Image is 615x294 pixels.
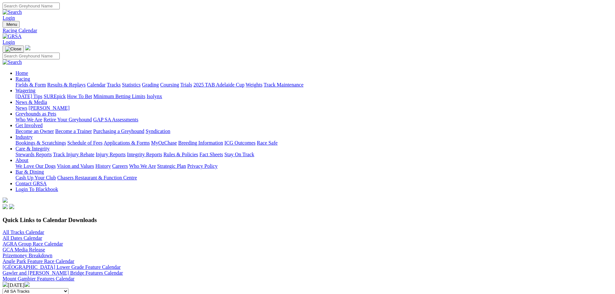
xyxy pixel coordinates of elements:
img: twitter.svg [9,204,14,209]
a: Calendar [87,82,106,87]
a: Login To Blackbook [15,187,58,192]
img: logo-grsa-white.png [3,198,8,203]
a: About [15,157,28,163]
a: Wagering [15,88,36,93]
img: Close [5,46,21,52]
a: History [95,163,111,169]
a: Purchasing a Greyhound [93,128,144,134]
a: News [15,105,27,111]
a: Strategic Plan [157,163,186,169]
button: Toggle navigation [3,46,24,53]
a: News & Media [15,99,47,105]
a: Become an Owner [15,128,54,134]
a: Racing [15,76,30,82]
a: Track Injury Rebate [53,152,94,157]
a: [DATE] Tips [15,94,42,99]
a: Statistics [122,82,141,87]
input: Search [3,53,60,59]
div: Wagering [15,94,612,99]
a: Syndication [146,128,170,134]
div: Greyhounds as Pets [15,117,612,123]
a: SUREpick [44,94,66,99]
a: Prizemoney Breakdown [3,253,52,258]
a: 2025 TAB Adelaide Cup [193,82,244,87]
a: All Dates Calendar [3,235,42,241]
a: AGRA Group Race Calendar [3,241,63,247]
img: logo-grsa-white.png [25,45,30,50]
a: Coursing [160,82,179,87]
a: Home [15,70,28,76]
a: GCA Media Release [3,247,45,252]
div: Get Involved [15,128,612,134]
a: Vision and Values [57,163,94,169]
img: GRSA [3,34,22,39]
img: Search [3,59,22,65]
a: ICG Outcomes [224,140,255,146]
a: Bookings & Scratchings [15,140,66,146]
div: Racing [15,82,612,88]
a: Stay On Track [224,152,254,157]
a: Greyhounds as Pets [15,111,56,117]
a: Tracks [107,82,121,87]
a: Isolynx [147,94,162,99]
img: chevron-right-pager-white.svg [25,282,30,287]
a: Applications & Forms [104,140,150,146]
input: Search [3,3,60,9]
a: Become a Trainer [55,128,92,134]
a: Retire Your Greyhound [44,117,92,122]
a: Integrity Reports [127,152,162,157]
a: Trials [180,82,192,87]
a: Racing Calendar [3,28,612,34]
a: Care & Integrity [15,146,50,151]
a: Angle Park Feature Race Calendar [3,259,74,264]
a: Gawler and [PERSON_NAME] Bridge Features Calendar [3,270,123,276]
img: Search [3,9,22,15]
img: chevron-left-pager-white.svg [3,282,8,287]
h3: Quick Links to Calendar Downloads [3,217,612,224]
div: Industry [15,140,612,146]
a: [GEOGRAPHIC_DATA] Lower Grade Feature Calendar [3,264,121,270]
a: Who We Are [15,117,42,122]
a: Industry [15,134,33,140]
a: Minimum Betting Limits [93,94,145,99]
a: We Love Our Dogs [15,163,56,169]
span: Menu [6,22,17,27]
a: Stewards Reports [15,152,52,157]
button: Toggle navigation [3,21,20,28]
a: Weights [246,82,262,87]
div: [DATE] [3,282,612,288]
a: Fact Sheets [200,152,223,157]
a: Race Safe [257,140,277,146]
a: GAP SA Assessments [93,117,138,122]
a: Contact GRSA [15,181,46,186]
a: Chasers Restaurant & Function Centre [57,175,137,180]
a: [PERSON_NAME] [28,105,69,111]
a: Bar & Dining [15,169,44,175]
div: News & Media [15,105,612,111]
a: Track Maintenance [264,82,303,87]
div: Care & Integrity [15,152,612,157]
a: Careers [112,163,128,169]
a: Injury Reports [96,152,126,157]
a: Fields & Form [15,82,46,87]
a: All Tracks Calendar [3,229,44,235]
a: Cash Up Your Club [15,175,56,180]
a: Breeding Information [178,140,223,146]
div: Bar & Dining [15,175,612,181]
a: Login [3,15,15,21]
a: Privacy Policy [187,163,218,169]
a: Get Involved [15,123,43,128]
a: Schedule of Fees [67,140,102,146]
a: Grading [142,82,159,87]
a: Results & Replays [47,82,86,87]
a: Rules & Policies [163,152,198,157]
a: MyOzChase [151,140,177,146]
a: How To Bet [67,94,92,99]
img: facebook.svg [3,204,8,209]
div: About [15,163,612,169]
a: Login [3,39,15,45]
a: Who We Are [129,163,156,169]
a: Mount Gambier Features Calendar [3,276,75,281]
